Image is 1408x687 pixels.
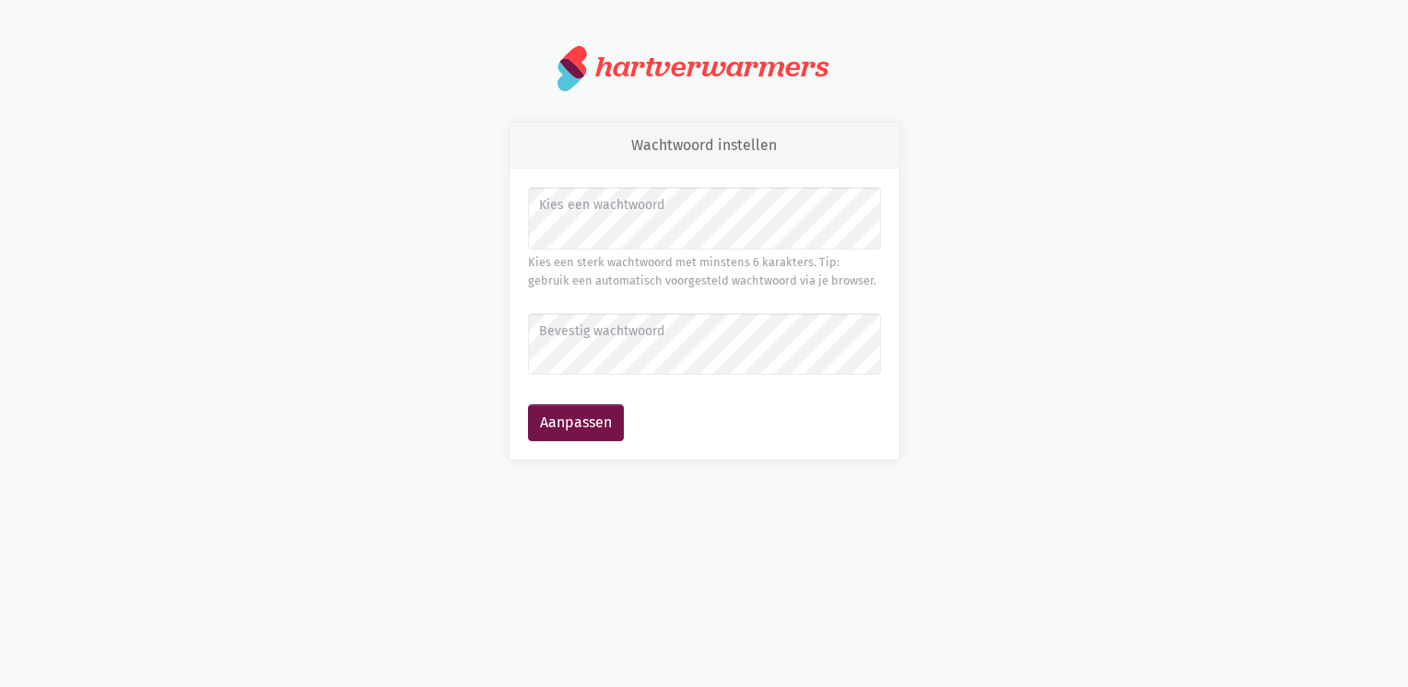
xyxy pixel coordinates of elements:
[528,253,881,291] div: Kies een sterk wachtwoord met minstens 6 karakters. Tip: gebruik een automatisch voorgesteld wach...
[557,44,851,92] a: hartverwarmers
[539,321,868,342] label: Bevestig wachtwoord
[528,187,881,441] form: Wachtwoord instellen
[539,195,868,215] label: Kies een wachtwoord
[528,404,624,441] button: Aanpassen
[510,122,899,169] div: Wachtwoord instellen
[595,50,828,84] div: hartverwarmers
[557,44,588,92] img: logo.svg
